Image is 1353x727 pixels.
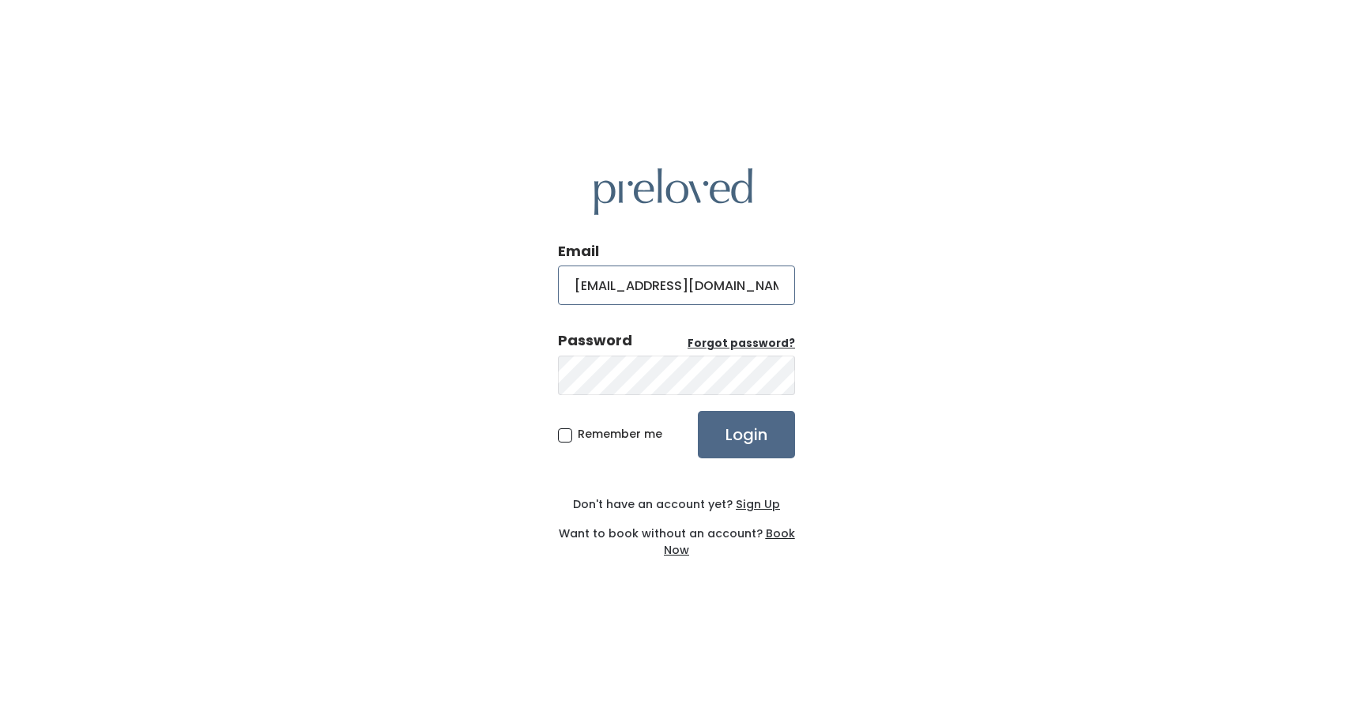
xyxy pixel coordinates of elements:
a: Forgot password? [688,336,795,352]
a: Sign Up [733,496,780,512]
input: Login [698,411,795,458]
span: Remember me [578,426,662,442]
div: Don't have an account yet? [558,496,795,513]
u: Forgot password? [688,336,795,351]
label: Email [558,241,599,262]
div: Want to book without an account? [558,513,795,559]
div: Password [558,330,632,351]
img: preloved logo [594,168,752,215]
u: Sign Up [736,496,780,512]
a: Book Now [664,525,795,558]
